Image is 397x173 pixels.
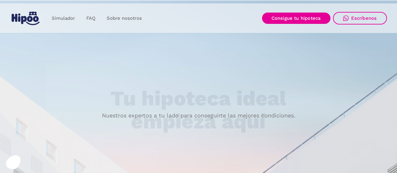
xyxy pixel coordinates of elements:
[10,9,41,28] a: home
[81,12,101,24] a: FAQ
[101,12,148,24] a: Sobre nosotros
[262,13,330,24] a: Consigue tu hipoteca
[46,12,81,24] a: Simulador
[333,12,387,24] a: Escríbenos
[351,15,377,21] div: Escríbenos
[79,87,317,133] h1: Tu hipoteca ideal empieza aquí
